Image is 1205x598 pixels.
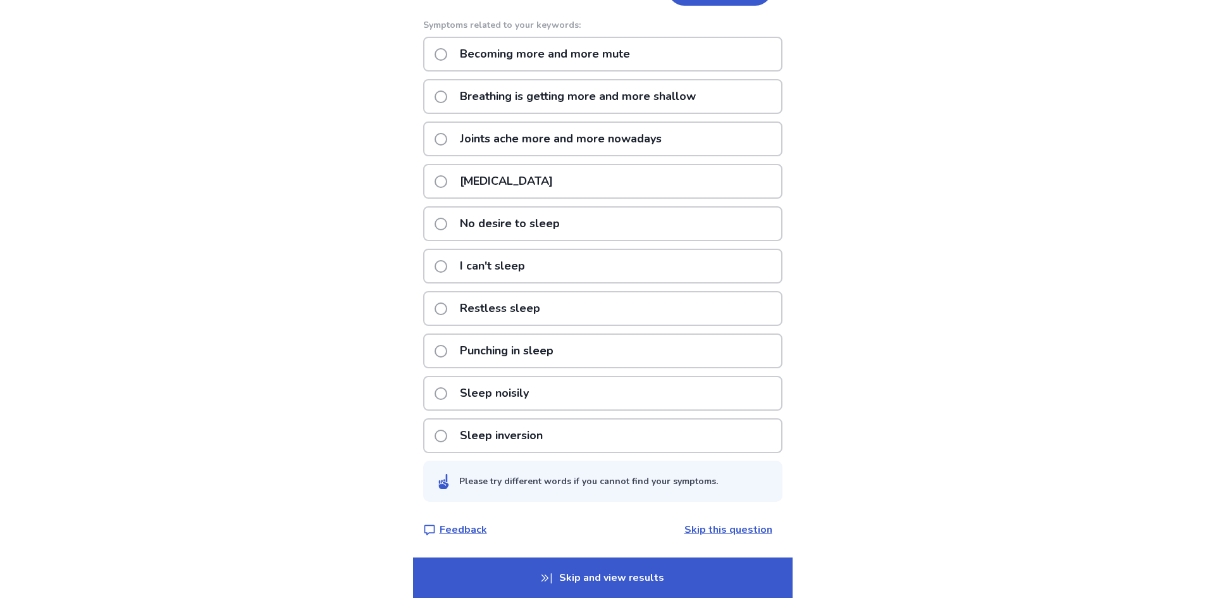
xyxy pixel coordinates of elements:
p: Breathing is getting more and more shallow [452,80,703,113]
p: Becoming more and more mute [452,38,638,70]
a: Skip this question [684,523,772,537]
p: Sleep noisily [452,377,536,409]
p: No desire to sleep [452,208,567,240]
p: [MEDICAL_DATA] [452,165,560,197]
div: Please try different words if you cannot find your symptoms. [459,475,718,488]
p: Joints ache more and more nowadays [452,123,669,155]
p: Sleep inversion [452,420,550,452]
p: Skip and view results [413,558,793,598]
p: I can't sleep [452,250,533,282]
p: Restless sleep [452,292,548,325]
p: Punching in sleep [452,335,561,367]
a: Feedback [423,522,487,537]
p: Feedback [440,522,487,537]
p: Symptoms related to your keywords: [423,18,782,32]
